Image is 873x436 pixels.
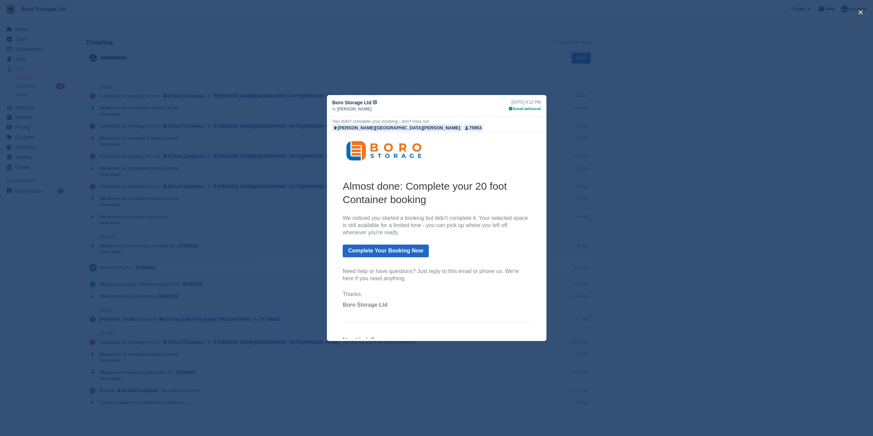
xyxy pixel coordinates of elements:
[16,47,204,73] h2: Almost done: Complete your 20 foot Container booking
[332,106,336,112] span: to
[16,169,61,175] span: Boro Storage Ltd
[332,118,429,125] div: You didn't complete your booking - don't miss out
[16,158,204,165] p: Thanks,
[16,135,204,150] p: Need help or have questions? Just reply to this email or phone us. We're here if you need anything.
[332,125,462,131] a: [PERSON_NAME][GEOGRAPHIC_DATA][PERSON_NAME]
[463,125,483,131] a: 75953
[855,7,866,18] button: close
[16,6,98,30] img: Boro Storage Ltd Logo
[16,82,204,103] p: We noticed you started a booking but didn't complete it. Your selected space is still available f...
[373,100,377,104] img: icon-info-grey-7440780725fd019a000dd9b08b2336e03edf1995a4989e88bcd33f0948082b44.svg
[509,99,541,105] div: [DATE] 9:12 PM
[16,203,204,211] h6: Need help?
[16,112,102,125] a: Complete Your Booking Now
[337,106,372,112] span: [PERSON_NAME]
[469,125,482,131] div: 75953
[332,99,371,106] span: Boro Storage Ltd
[338,125,460,131] div: [PERSON_NAME][GEOGRAPHIC_DATA][PERSON_NAME]
[509,106,541,112] div: Email delivered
